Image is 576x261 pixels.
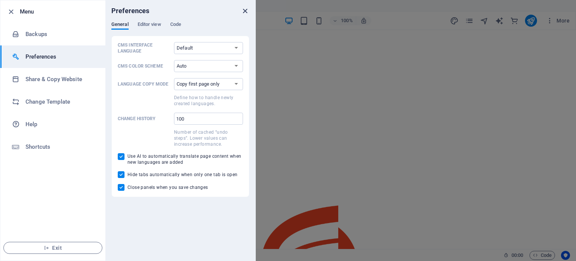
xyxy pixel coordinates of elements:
select: CMS Interface Language [174,42,243,54]
span: Close panels when you save changes [127,184,208,190]
button: close [240,6,249,15]
select: Language Copy ModeDefine how to handle newly created languages. [174,78,243,90]
button: Exit [3,242,102,254]
p: Language Copy Mode [118,81,171,87]
h6: Share & Copy Website [25,75,95,84]
h6: Shortcuts [25,142,95,151]
p: Change history [118,116,171,122]
p: CMS Interface Language [118,42,171,54]
span: Hide tabs automatically when only one tab is open [127,172,238,178]
h6: Preferences [25,52,95,61]
span: General [111,20,129,30]
a: Help [0,113,105,136]
h6: Menu [20,7,99,16]
p: CMS Color Scheme [118,63,171,69]
p: Define how to handle newly created languages. [174,95,243,107]
h6: Preferences [111,6,150,15]
span: Use AI to automatically translate page content when new languages are added [127,153,243,165]
p: Number of cached “undo steps”. Lower values can increase performance. [174,129,243,147]
h6: Help [25,120,95,129]
span: Code [170,20,181,30]
input: Change historyNumber of cached “undo steps”. Lower values can increase performance. [174,113,243,125]
span: Editor view [138,20,161,30]
h6: Backups [25,30,95,39]
span: Exit [10,245,96,251]
h6: Change Template [25,97,95,106]
select: CMS Color Scheme [174,60,243,72]
div: Preferences [111,21,249,36]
